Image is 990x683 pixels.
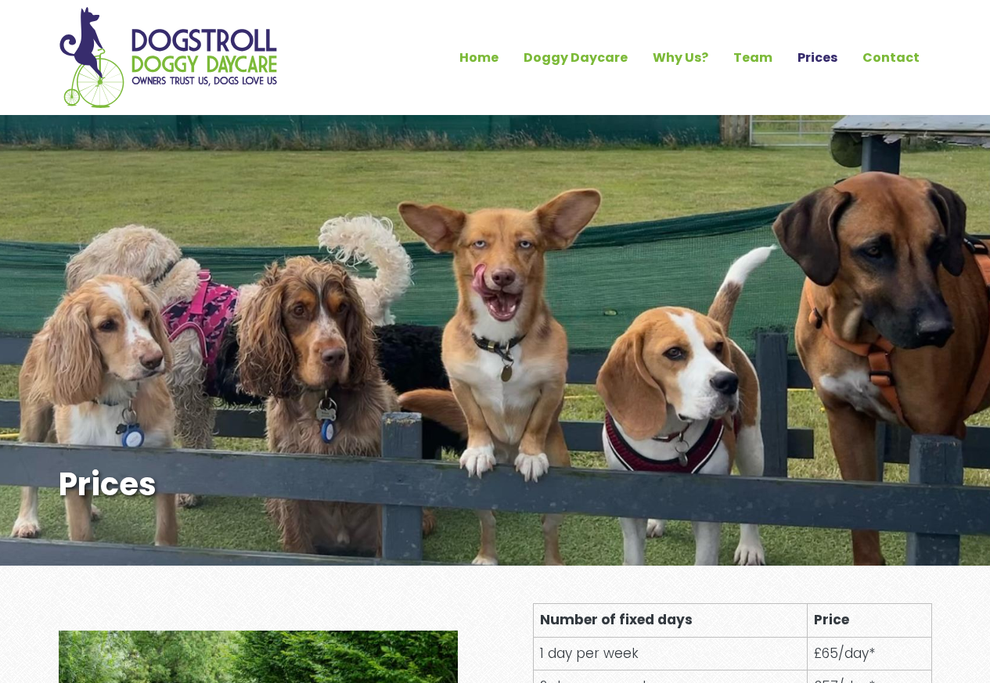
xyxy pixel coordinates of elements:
[850,45,932,71] a: Contact
[807,637,931,670] td: £65/day*
[807,603,931,637] th: Price
[785,45,850,71] a: Prices
[511,45,640,71] a: Doggy Daycare
[721,45,785,71] a: Team
[640,45,721,71] a: Why Us?
[59,6,278,109] img: Home
[59,466,560,503] h1: Prices
[447,45,511,71] a: Home
[533,637,807,670] td: 1 day per week
[533,603,807,637] th: Number of fixed days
